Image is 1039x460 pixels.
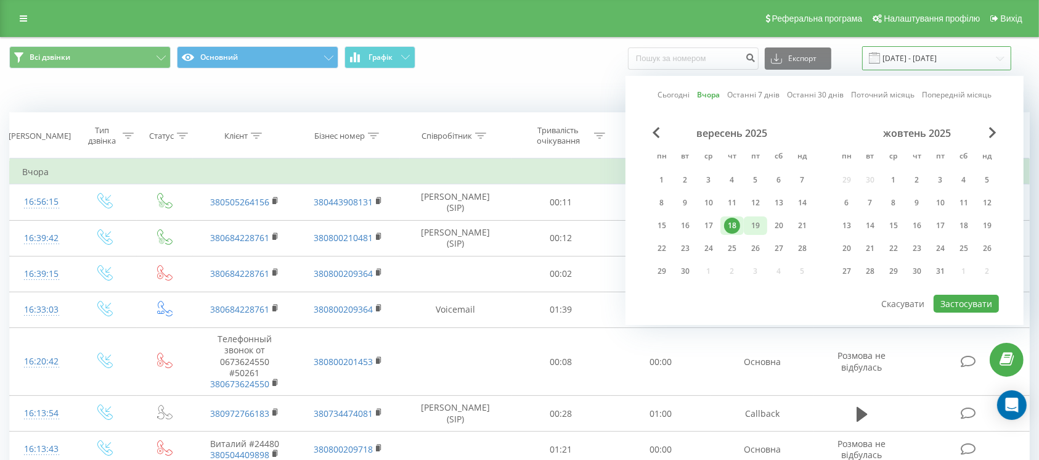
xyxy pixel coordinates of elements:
div: 15 [886,218,902,234]
div: 16:39:42 [22,226,61,250]
a: Останні 7 днів [727,89,780,101]
div: 7 [794,172,810,188]
div: нд 21 вер 2025 р. [791,216,814,235]
div: 21 [862,240,878,257]
a: Вчора [697,89,720,101]
div: сб 11 жовт 2025 р. [952,194,976,212]
div: пн 13 жовт 2025 р. [835,216,858,235]
div: Open Intercom Messenger [997,390,1027,420]
div: 23 [677,240,693,257]
div: сб 25 жовт 2025 р. [952,239,976,258]
div: 14 [862,218,878,234]
div: нд 5 жовт 2025 р. [976,171,999,189]
div: ср 17 вер 2025 р. [697,216,720,235]
abbr: четвер [723,148,741,166]
div: 3 [701,172,717,188]
div: 13 [771,195,787,211]
div: пт 3 жовт 2025 р. [929,171,952,189]
div: нд 19 жовт 2025 р. [976,216,999,235]
span: Previous Month [653,127,660,138]
td: Вчора [10,160,1030,184]
div: 18 [956,218,972,234]
div: 5 [979,172,995,188]
div: ср 3 вер 2025 р. [697,171,720,189]
abbr: неділя [978,148,996,166]
a: Останні 30 днів [787,89,844,101]
abbr: середа [884,148,903,166]
td: 00:02 [511,256,611,292]
button: Застосувати [934,295,999,313]
div: вт 23 вер 2025 р. [674,239,697,258]
a: Поточний місяць [851,89,915,101]
div: Тривалість очікування [525,125,591,146]
div: 12 [748,195,764,211]
div: чт 30 жовт 2025 р. [905,262,929,281]
abbr: понеділок [653,148,671,166]
div: нд 7 вер 2025 р. [791,171,814,189]
div: 5 [748,172,764,188]
div: 8 [654,195,670,211]
div: пн 6 жовт 2025 р. [835,194,858,212]
button: Всі дзвінки [9,46,171,68]
div: 9 [677,195,693,211]
div: ср 1 жовт 2025 р. [882,171,905,189]
div: 14 [794,195,810,211]
div: 28 [862,263,878,279]
td: 00:47 [611,184,711,220]
td: 00:12 [511,220,611,256]
div: пт 12 вер 2025 р. [744,194,767,212]
div: 27 [771,240,787,257]
abbr: субота [770,148,788,166]
div: нд 28 вер 2025 р. [791,239,814,258]
div: 17 [932,218,948,234]
td: Телефонный звонок от 0673624550 #50261 [193,328,296,396]
input: Пошук за номером [628,47,759,70]
div: 16:13:54 [22,401,61,425]
div: [PERSON_NAME] [9,131,71,141]
a: 380800209364 [314,303,373,315]
div: пт 19 вер 2025 р. [744,216,767,235]
button: Графік [344,46,415,68]
div: 1 [654,172,670,188]
a: 380684228761 [210,232,269,244]
a: 380443908131 [314,196,373,208]
td: [PERSON_NAME] (SIP) [400,220,511,256]
div: пт 10 жовт 2025 р. [929,194,952,212]
div: 27 [839,263,855,279]
div: Тип дзвінка [84,125,120,146]
div: 13 [839,218,855,234]
div: пт 5 вер 2025 р. [744,171,767,189]
td: 00:08 [511,328,611,396]
div: ср 10 вер 2025 р. [697,194,720,212]
div: чт 11 вер 2025 р. [720,194,744,212]
div: 12 [979,195,995,211]
div: пн 22 вер 2025 р. [650,239,674,258]
span: Розмова не відбулась [838,350,886,372]
div: чт 23 жовт 2025 р. [905,239,929,258]
div: чт 25 вер 2025 р. [720,239,744,258]
div: чт 16 жовт 2025 р. [905,216,929,235]
div: 4 [956,172,972,188]
div: 24 [701,240,717,257]
a: 380684228761 [210,268,269,279]
div: пт 24 жовт 2025 р. [929,239,952,258]
div: 29 [886,263,902,279]
div: вт 28 жовт 2025 р. [858,262,882,281]
div: 21 [794,218,810,234]
div: Співробітник [422,131,472,141]
abbr: четвер [908,148,926,166]
div: ср 22 жовт 2025 р. [882,239,905,258]
div: 18 [724,218,740,234]
td: Callback [711,396,814,432]
button: Експорт [765,47,831,70]
div: нд 26 жовт 2025 р. [976,239,999,258]
div: пн 20 жовт 2025 р. [835,239,858,258]
div: пн 27 жовт 2025 р. [835,262,858,281]
div: вт 2 вер 2025 р. [674,171,697,189]
td: [PERSON_NAME] (SIP) [400,184,511,220]
div: 6 [771,172,787,188]
abbr: п’ятниця [746,148,765,166]
div: 16 [677,218,693,234]
div: ср 29 жовт 2025 р. [882,262,905,281]
div: пн 29 вер 2025 р. [650,262,674,281]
